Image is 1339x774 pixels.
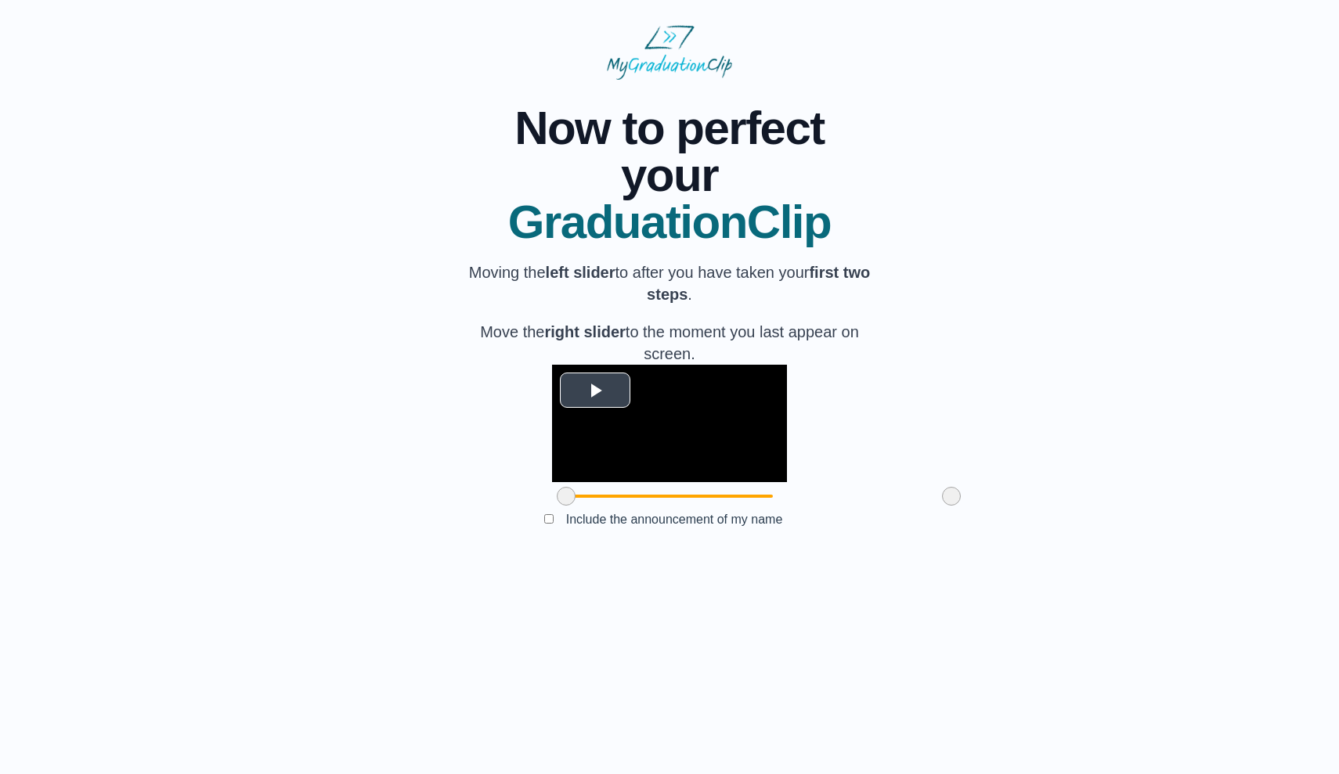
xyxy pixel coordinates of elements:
[463,261,876,305] p: Moving the to after you have taken your .
[552,365,787,482] div: Video Player
[463,105,876,199] span: Now to perfect your
[463,199,876,246] span: GraduationClip
[607,25,732,80] img: MyGraduationClip
[546,264,615,281] b: left slider
[560,373,630,408] button: Play Video
[544,323,625,340] b: right slider
[554,506,796,532] label: Include the announcement of my name
[463,321,876,365] p: Move the to the moment you last appear on screen.
[647,264,870,303] b: first two steps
